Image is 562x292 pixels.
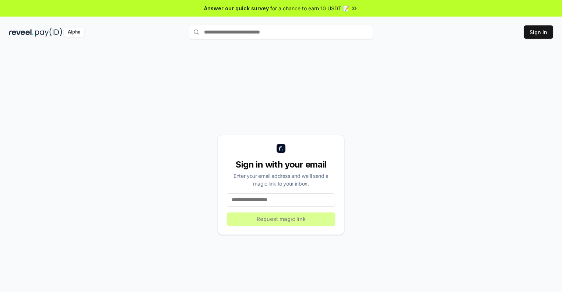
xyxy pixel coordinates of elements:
[227,172,335,187] div: Enter your email address and we’ll send a magic link to your inbox.
[524,25,553,39] button: Sign In
[9,28,34,37] img: reveel_dark
[227,159,335,170] div: Sign in with your email
[64,28,84,37] div: Alpha
[270,4,349,12] span: for a chance to earn 10 USDT 📝
[204,4,269,12] span: Answer our quick survey
[277,144,285,153] img: logo_small
[35,28,62,37] img: pay_id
